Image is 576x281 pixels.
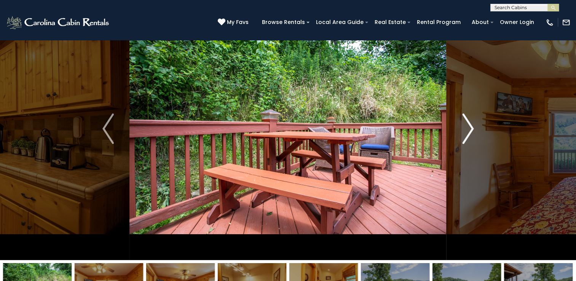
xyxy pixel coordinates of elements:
[258,16,309,28] a: Browse Rentals
[468,16,493,28] a: About
[562,18,570,27] img: mail-regular-white.png
[462,113,474,144] img: arrow
[227,18,249,26] span: My Favs
[371,16,410,28] a: Real Estate
[413,16,464,28] a: Rental Program
[546,18,554,27] img: phone-regular-white.png
[218,18,251,27] a: My Favs
[496,16,538,28] a: Owner Login
[6,15,111,30] img: White-1-2.png
[102,113,114,144] img: arrow
[312,16,367,28] a: Local Area Guide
